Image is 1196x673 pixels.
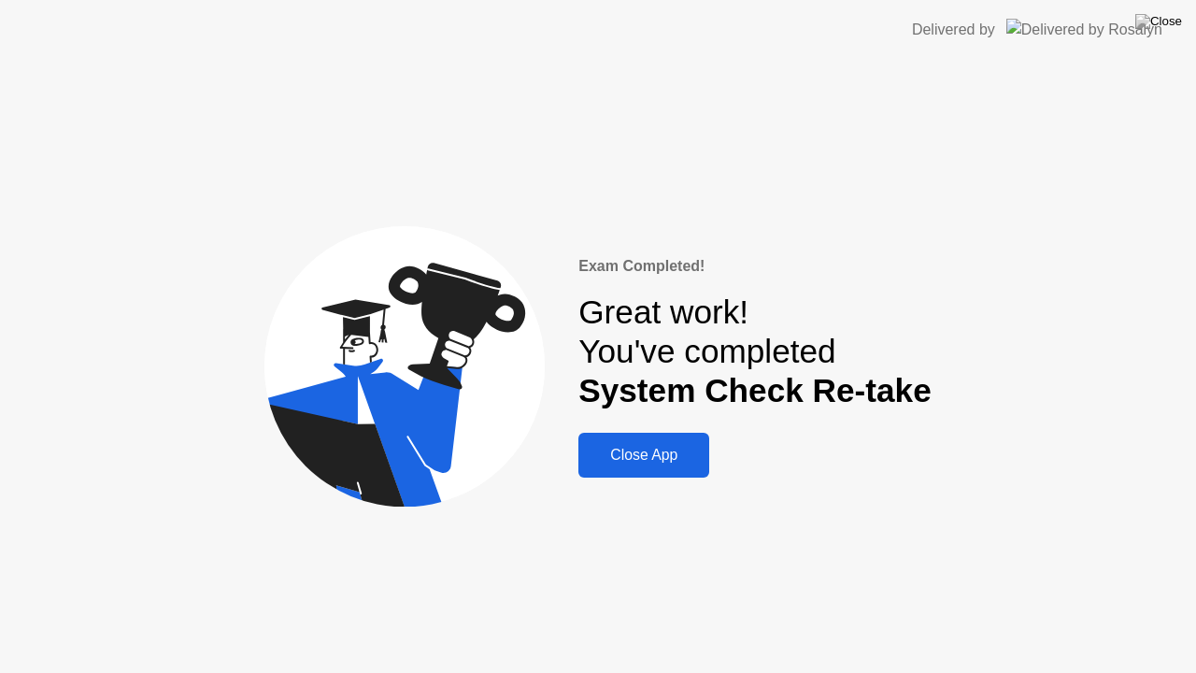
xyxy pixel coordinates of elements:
[912,19,995,41] div: Delivered by
[584,447,704,464] div: Close App
[578,293,931,411] div: Great work! You've completed
[578,433,709,478] button: Close App
[1006,19,1162,40] img: Delivered by Rosalyn
[578,372,931,408] b: System Check Re-take
[1135,14,1182,29] img: Close
[578,255,931,278] div: Exam Completed!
